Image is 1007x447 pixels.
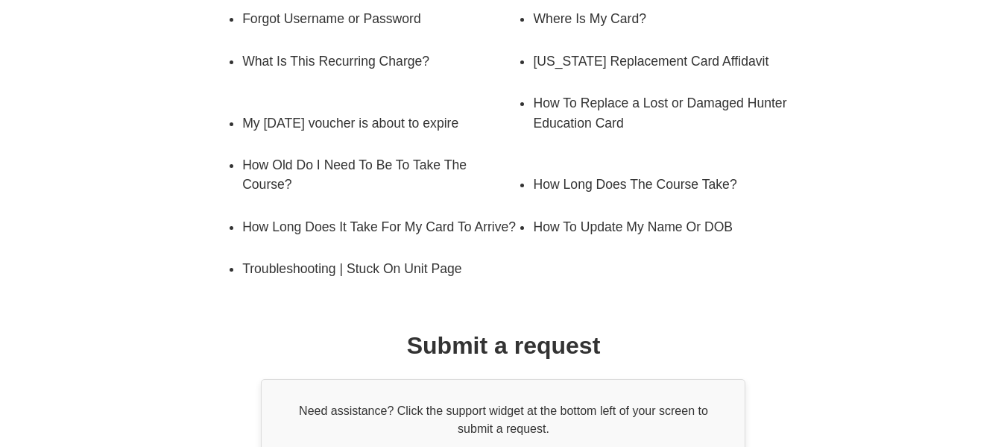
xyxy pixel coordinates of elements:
a: How Old Do I Need To Be To Take The Course? [242,144,496,206]
h1: Submit a request [407,328,601,363]
a: What Is This Recurring Charge? [242,40,518,82]
a: How To Update My Name Or DOB [533,206,786,248]
a: How Long Does It Take For My Card To Arrive? [242,206,518,248]
a: My [DATE] voucher is about to expire [242,102,496,144]
a: Troubleshooting | Stuck On Unit Page [242,248,496,290]
a: [US_STATE] Replacement Card Affidavit [533,40,786,82]
a: How To Replace a Lost or Damaged Hunter Education Card [533,82,809,144]
a: How Long Does The Course Take? [533,163,786,205]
